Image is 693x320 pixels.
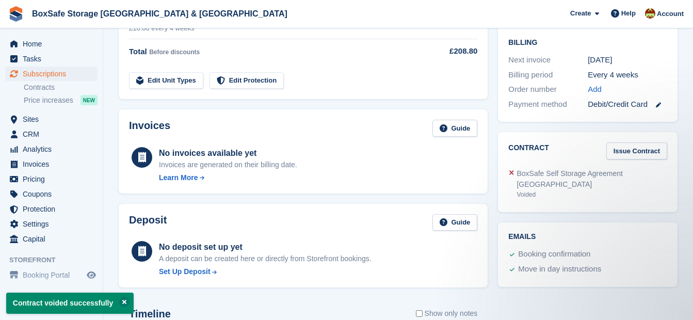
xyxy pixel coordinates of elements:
[657,9,684,19] span: Account
[5,142,98,156] a: menu
[23,37,85,51] span: Home
[5,112,98,126] a: menu
[209,72,284,89] a: Edit Protection
[28,5,292,22] a: BoxSafe Storage [GEOGRAPHIC_DATA] & [GEOGRAPHIC_DATA]
[23,142,85,156] span: Analytics
[5,172,98,186] a: menu
[645,8,655,19] img: Kim
[5,268,98,282] a: menu
[517,190,667,199] div: Voided
[159,241,372,253] div: No deposit set up yet
[159,253,372,264] p: A deposit can be created here or directly from Storefront bookings.
[508,84,588,95] div: Order number
[588,84,602,95] a: Add
[24,95,73,105] span: Price increases
[159,172,198,183] div: Learn More
[416,308,423,319] input: Show only notes
[129,72,203,89] a: Edit Unit Types
[5,187,98,201] a: menu
[23,172,85,186] span: Pricing
[24,83,98,92] a: Contracts
[159,266,211,277] div: Set Up Deposit
[588,69,667,81] div: Every 4 weeks
[129,214,167,231] h2: Deposit
[508,37,667,47] h2: Billing
[508,99,588,110] div: Payment method
[85,269,98,281] a: Preview store
[23,268,85,282] span: Booking Portal
[23,112,85,126] span: Sites
[508,69,588,81] div: Billing period
[149,49,200,56] span: Before discounts
[23,157,85,171] span: Invoices
[6,293,134,314] p: Contract voided successfully
[129,23,424,34] div: £10.80 every 4 weeks
[80,95,98,105] div: NEW
[508,142,549,159] h2: Contract
[23,52,85,66] span: Tasks
[5,67,98,81] a: menu
[588,54,667,66] div: [DATE]
[5,52,98,66] a: menu
[5,232,98,246] a: menu
[159,266,372,277] a: Set Up Deposit
[23,217,85,231] span: Settings
[606,142,667,159] a: Issue Contract
[129,308,171,320] h2: Timeline
[8,6,24,22] img: stora-icon-8386f47178a22dfd0bd8f6a31ec36ba5ce8667c1dd55bd0f319d3a0aa187defe.svg
[23,67,85,81] span: Subscriptions
[518,263,601,276] div: Move in day instructions
[5,37,98,51] a: menu
[5,127,98,141] a: menu
[23,232,85,246] span: Capital
[518,248,590,261] div: Booking confirmation
[129,47,147,56] span: Total
[5,202,98,216] a: menu
[570,8,591,19] span: Create
[159,172,297,183] a: Learn More
[159,159,297,170] div: Invoices are generated on their billing date.
[432,214,478,231] a: Guide
[5,157,98,171] a: menu
[508,233,667,241] h2: Emails
[9,255,103,265] span: Storefront
[517,168,667,190] div: BoxSafe Self Storage Agreement [GEOGRAPHIC_DATA]
[588,99,667,110] div: Debit/Credit Card
[432,120,478,137] a: Guide
[23,187,85,201] span: Coupons
[23,202,85,216] span: Protection
[5,217,98,231] a: menu
[23,127,85,141] span: CRM
[508,54,588,66] div: Next invoice
[621,8,636,19] span: Help
[129,120,170,137] h2: Invoices
[416,308,478,319] label: Show only notes
[24,94,98,106] a: Price increases NEW
[424,45,477,57] div: £208.80
[159,147,297,159] div: No invoices available yet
